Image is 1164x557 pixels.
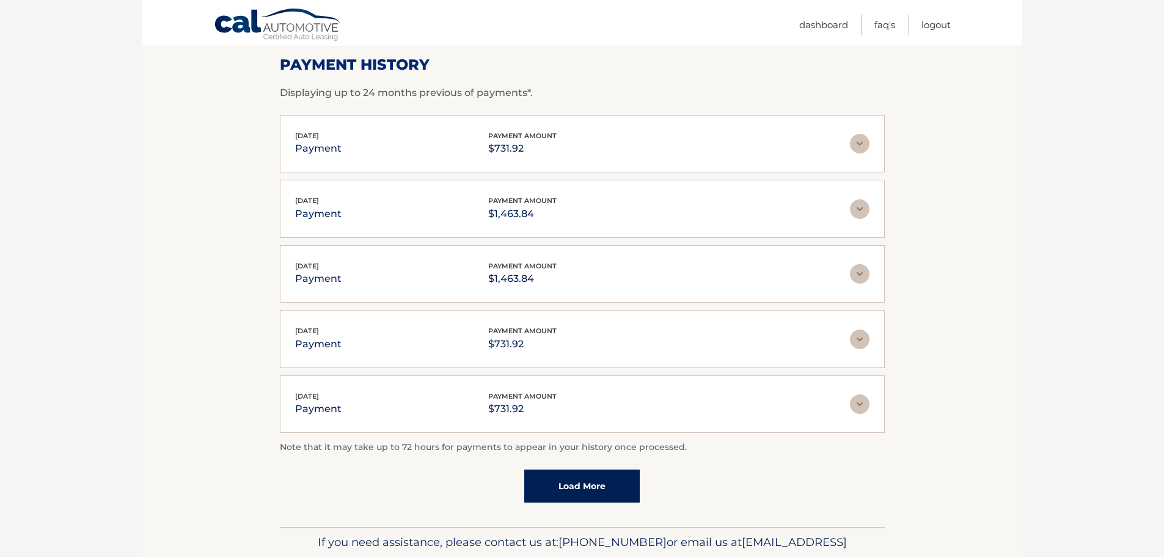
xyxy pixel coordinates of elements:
img: accordion-rest.svg [850,134,869,153]
span: payment amount [488,262,557,270]
a: Logout [921,15,951,35]
p: $731.92 [488,400,557,418]
p: payment [295,400,342,418]
span: [DATE] [295,326,319,335]
p: Displaying up to 24 months previous of payments*. [280,86,885,100]
span: payment amount [488,131,557,140]
span: payment amount [488,196,557,205]
p: payment [295,140,342,157]
span: [DATE] [295,392,319,400]
a: Cal Automotive [214,8,342,43]
span: [DATE] [295,262,319,270]
p: $731.92 [488,140,557,157]
span: payment amount [488,326,557,335]
img: accordion-rest.svg [850,264,869,284]
span: [PHONE_NUMBER] [558,535,667,549]
img: accordion-rest.svg [850,199,869,219]
p: payment [295,270,342,287]
img: accordion-rest.svg [850,394,869,414]
span: [DATE] [295,196,319,205]
p: payment [295,205,342,223]
a: Dashboard [799,15,848,35]
p: $731.92 [488,336,557,353]
a: FAQ's [874,15,895,35]
h2: Payment History [280,56,885,74]
img: accordion-rest.svg [850,330,869,349]
p: Note that it may take up to 72 hours for payments to appear in your history once processed. [280,440,885,455]
span: [DATE] [295,131,319,140]
p: $1,463.84 [488,205,557,223]
a: Load More [524,470,640,503]
span: payment amount [488,392,557,400]
p: payment [295,336,342,353]
p: $1,463.84 [488,270,557,287]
